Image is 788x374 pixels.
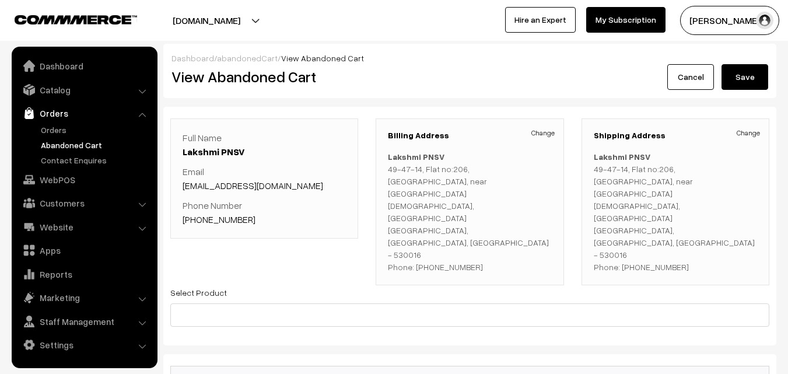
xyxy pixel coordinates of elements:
a: My Subscription [586,7,666,33]
b: Lakshmi PNSV [594,152,650,162]
button: Save [722,64,768,90]
a: Change [737,128,760,138]
a: Change [531,128,555,138]
a: Contact Enquires [38,154,153,166]
a: Catalog [15,79,153,100]
div: / / [171,52,768,64]
a: abandonedCart [217,53,278,63]
h3: Shipping Address [594,131,757,141]
p: Full Name [183,131,346,159]
a: Orders [38,124,153,136]
p: Phone Number [183,198,346,226]
b: Lakshmi PNSV [388,152,444,162]
label: Select Product [170,286,227,299]
a: Lakshmi PNSV [183,146,245,158]
button: [PERSON_NAME] [680,6,779,35]
img: user [756,12,773,29]
a: [EMAIL_ADDRESS][DOMAIN_NAME] [183,180,323,191]
a: Apps [15,240,153,261]
a: Dashboard [171,53,214,63]
a: Hire an Expert [505,7,576,33]
a: Customers [15,193,153,214]
img: COMMMERCE [15,15,137,24]
a: COMMMERCE [15,12,117,26]
a: Orders [15,103,153,124]
a: [PHONE_NUMBER] [183,214,255,225]
h2: View Abandoned Cart [171,68,461,86]
h3: Billing Address [388,131,551,141]
p: 49-47-14, Flat no:206, [GEOGRAPHIC_DATA], near [GEOGRAPHIC_DATA][DEMOGRAPHIC_DATA], [GEOGRAPHIC_D... [594,151,757,273]
a: Cancel [667,64,714,90]
a: Settings [15,334,153,355]
button: [DOMAIN_NAME] [132,6,281,35]
a: Reports [15,264,153,285]
p: Email [183,165,346,193]
a: Website [15,216,153,237]
a: Marketing [15,287,153,308]
a: WebPOS [15,169,153,190]
p: 49-47-14, Flat no:206, [GEOGRAPHIC_DATA], near [GEOGRAPHIC_DATA][DEMOGRAPHIC_DATA], [GEOGRAPHIC_D... [388,151,551,273]
span: View Abandoned Cart [281,53,364,63]
a: Dashboard [15,55,153,76]
a: Abandoned Cart [38,139,153,151]
a: Staff Management [15,311,153,332]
